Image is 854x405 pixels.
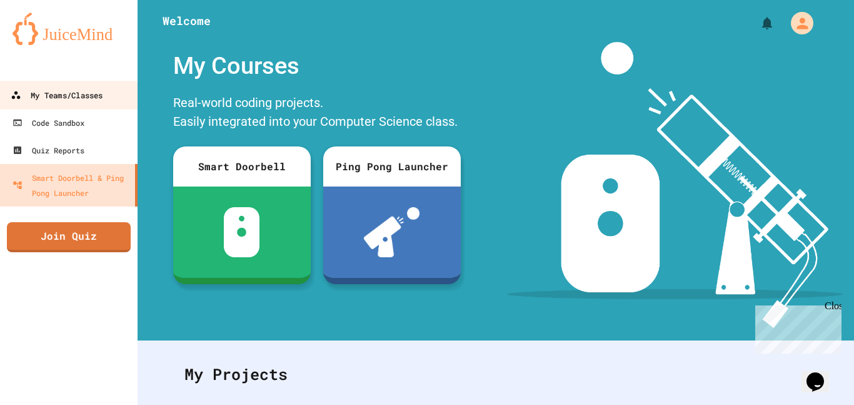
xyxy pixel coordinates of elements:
[364,207,419,257] img: ppl-with-ball.png
[7,222,131,252] a: Join Quiz
[167,42,467,90] div: My Courses
[507,42,842,328] img: banner-image-my-projects.png
[778,9,816,38] div: My Account
[323,146,461,187] div: Ping Pong Launcher
[13,13,125,45] img: logo-orange.svg
[736,13,778,34] div: My Notifications
[750,300,841,354] iframe: chat widget
[13,170,130,200] div: Smart Doorbell & Ping Pong Launcher
[173,146,311,187] div: Smart Doorbell
[801,355,841,392] iframe: chat widget
[167,90,467,137] div: Real-world coding projects. Easily integrated into your Computer Science class.
[172,350,820,399] div: My Projects
[13,115,84,130] div: Code Sandbox
[5,5,86,79] div: Chat with us now!Close
[13,143,84,158] div: Quiz Reports
[224,207,259,257] img: sdb-white.svg
[11,88,103,103] div: My Teams/Classes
